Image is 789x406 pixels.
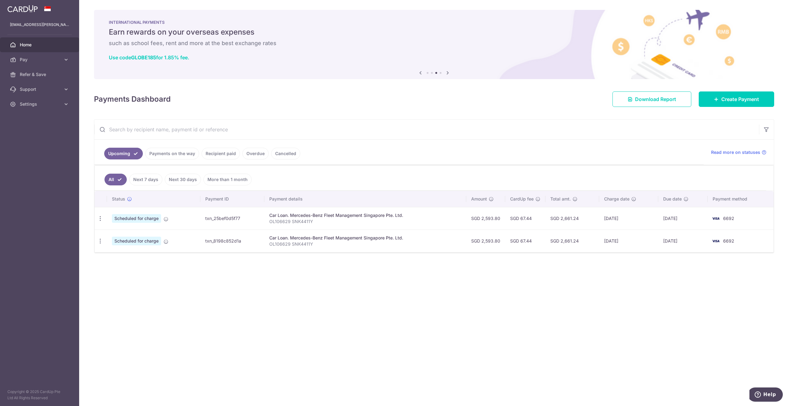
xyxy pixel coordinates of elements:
span: Scheduled for charge [112,237,161,245]
a: Download Report [612,91,691,107]
p: OL106629 SNK4411Y [269,241,461,247]
td: txn_25bef0d5f77 [200,207,265,230]
a: Recipient paid [202,148,240,159]
span: Pay [20,57,61,63]
p: INTERNATIONAL PAYMENTS [109,20,759,25]
h6: such as school fees, rent and more at the best exchange rates [109,40,759,47]
td: txn_8198c852d1a [200,230,265,252]
a: Payments on the way [145,148,199,159]
h5: Earn rewards on your overseas expenses [109,27,759,37]
td: SGD 2,661.24 [545,207,599,230]
a: Next 30 days [165,174,201,185]
td: SGD 2,661.24 [545,230,599,252]
span: 6692 [723,216,734,221]
div: Car Loan. Mercedes-Benz Fleet Management Singapore Pte. Ltd. [269,212,461,218]
input: Search by recipient name, payment id or reference [94,120,759,139]
span: Settings [20,101,61,107]
img: Bank Card [710,237,722,245]
a: Cancelled [271,148,300,159]
span: Home [20,42,61,48]
td: [DATE] [599,207,658,230]
iframe: Opens a widget where you can find more information [749,387,783,403]
td: SGD 2,593.80 [466,230,505,252]
a: Read more on statuses [711,149,766,155]
a: Upcoming [104,148,143,159]
span: Amount [471,196,487,202]
a: Next 7 days [129,174,162,185]
td: SGD 2,593.80 [466,207,505,230]
th: Payment ID [200,191,265,207]
p: OL106629 SNK4411Y [269,218,461,225]
span: Status [112,196,125,202]
span: Total amt. [550,196,571,202]
span: Scheduled for charge [112,214,161,223]
td: SGD 67.44 [505,207,545,230]
span: 6692 [723,238,734,243]
th: Payment details [264,191,466,207]
span: Create Payment [721,95,759,103]
h4: Payments Dashboard [94,94,171,105]
span: CardUp fee [510,196,534,202]
span: Read more on statuses [711,149,760,155]
p: [EMAIL_ADDRESS][PERSON_NAME][DOMAIN_NAME] [10,22,69,28]
td: [DATE] [658,207,708,230]
td: [DATE] [599,230,658,252]
span: Download Report [635,95,676,103]
td: [DATE] [658,230,708,252]
span: Refer & Save [20,71,61,78]
img: CardUp [7,5,38,12]
a: All [104,174,127,185]
td: SGD 67.44 [505,230,545,252]
a: Overdue [242,148,269,159]
div: Car Loan. Mercedes-Benz Fleet Management Singapore Pte. Ltd. [269,235,461,241]
span: Support [20,86,61,92]
th: Payment method [708,191,774,207]
a: Use codeGLOBE185for 1.85% fee. [109,54,189,61]
a: More than 1 month [203,174,252,185]
span: Charge date [604,196,629,202]
b: GLOBE185 [131,54,156,61]
span: Due date [663,196,682,202]
img: International Payment Banner [94,10,774,79]
a: Create Payment [699,91,774,107]
img: Bank Card [710,215,722,222]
